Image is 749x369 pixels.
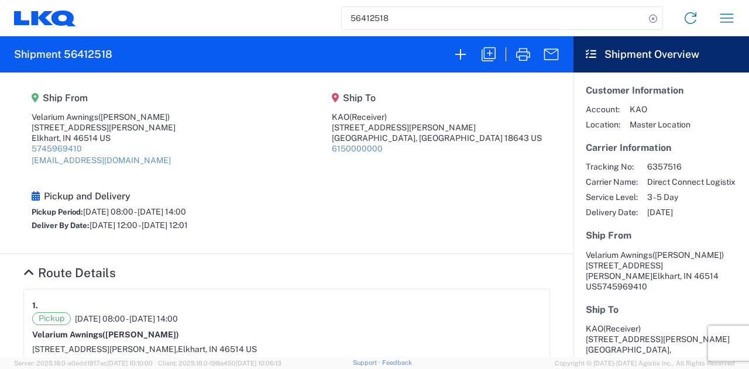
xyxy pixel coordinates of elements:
h5: Ship From [586,230,737,241]
span: [DATE] 12:00 - [DATE] 12:01 [90,220,188,230]
a: [EMAIL_ADDRESS][DOMAIN_NAME] [32,156,171,165]
span: Pickup [32,312,71,325]
strong: 1. [32,298,38,312]
span: Deliver By Date: [32,221,90,230]
div: [GEOGRAPHIC_DATA], [GEOGRAPHIC_DATA] 18643 US [332,133,542,143]
span: Service Level: [586,192,638,202]
h5: Ship To [332,92,542,104]
span: [DATE] [647,207,736,218]
span: [DATE] 10:10:00 [107,360,153,367]
span: Delivery Date: [586,207,638,218]
address: Elkhart, IN 46514 US [586,250,737,292]
a: 5745969410 [32,144,82,153]
h5: Customer Information [586,85,737,96]
span: [DATE] 10:06:13 [236,360,281,367]
span: Velarium Awnings [586,250,652,260]
span: Master Location [630,119,690,130]
header: Shipment Overview [573,36,749,73]
h5: Carrier Information [586,142,737,153]
span: Carrier Name: [586,177,638,187]
span: (Receiver) [349,112,387,122]
span: 3 - 5 Day [647,192,736,202]
span: KAO [630,104,690,115]
h5: Ship From [32,92,176,104]
span: Pickup Period: [32,208,83,216]
span: 5745969410 [597,282,647,291]
div: 5745969410, [EMAIL_ADDRESS][DOMAIN_NAME] [32,354,541,365]
div: Elkhart, IN 46514 US [32,133,176,143]
span: Tracking No: [586,161,638,172]
div: [STREET_ADDRESS][PERSON_NAME] [332,122,542,133]
span: Elkhart, IN 46514 US [178,344,257,354]
div: Velarium Awnings [32,112,176,122]
div: [STREET_ADDRESS][PERSON_NAME] [32,122,176,133]
span: 6357516 [647,161,736,172]
span: [STREET_ADDRESS][PERSON_NAME], [32,344,178,354]
a: Hide Details [23,265,116,280]
span: KAO [STREET_ADDRESS][PERSON_NAME] [586,324,730,344]
a: Support [353,359,382,366]
span: [STREET_ADDRESS][PERSON_NAME] [586,261,663,281]
input: Shipment, tracking or reference number [342,7,645,29]
span: Client: 2025.18.0-198a450 [158,360,281,367]
span: [DATE] 08:00 - [DATE] 14:00 [83,207,186,216]
span: (Receiver) [603,324,641,333]
a: Feedback [382,359,412,366]
span: ([PERSON_NAME]) [652,250,724,260]
strong: Velarium Awnings [32,330,179,339]
span: ([PERSON_NAME]) [98,112,170,122]
span: Copyright © [DATE]-[DATE] Agistix Inc., All Rights Reserved [555,358,735,368]
a: 6150000000 [332,144,383,153]
span: [DATE] 08:00 - [DATE] 14:00 [75,313,178,324]
span: Location: [586,119,620,130]
h2: Shipment 56412518 [14,47,112,61]
span: Server: 2025.18.0-a0edd1917ac [14,360,153,367]
div: KAO [332,112,542,122]
h5: Pickup and Delivery [32,191,188,202]
span: Account: [586,104,620,115]
span: ([PERSON_NAME]) [102,330,179,339]
h5: Ship To [586,304,737,315]
span: Direct Connect Logistix [647,177,736,187]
